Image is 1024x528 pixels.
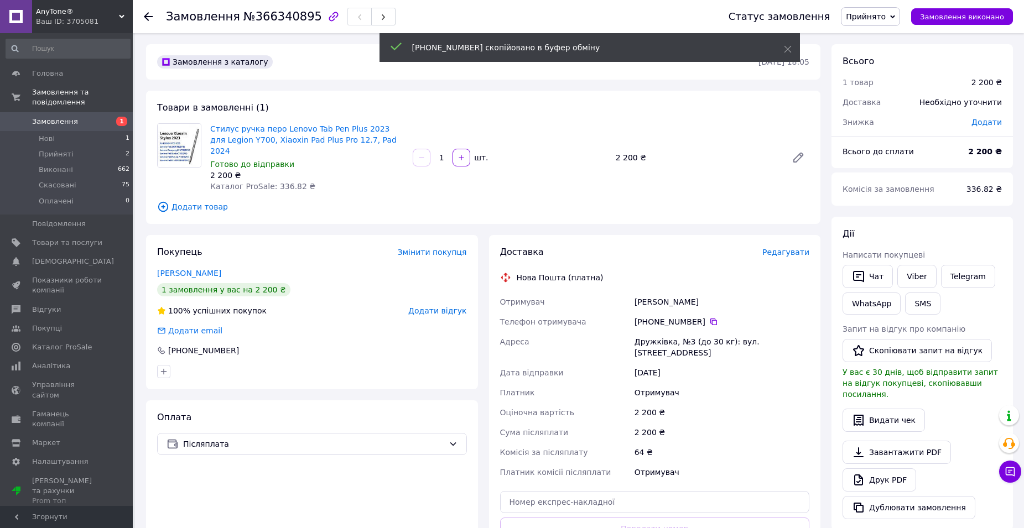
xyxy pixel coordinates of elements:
[156,325,223,336] div: Додати email
[116,117,127,126] span: 1
[408,306,466,315] span: Додати відгук
[632,442,812,462] div: 64 ₴
[843,441,951,464] a: Завантажити PDF
[905,292,940,315] button: SMS
[32,361,70,371] span: Аналітика
[843,118,874,127] span: Знижка
[632,383,812,402] div: Отримувач
[471,152,489,163] div: шт.
[843,56,874,66] span: Всього
[971,77,1002,88] div: 2 200 ₴
[36,7,119,17] span: AnyTone®
[843,250,925,259] span: Написати покупцеві
[632,422,812,442] div: 2 200 ₴
[843,496,975,519] button: Дублювати замовлення
[157,269,221,278] a: [PERSON_NAME]
[500,428,569,437] span: Сума післяплати
[32,409,102,429] span: Гаманець компанії
[39,180,76,190] span: Скасовані
[412,42,756,53] div: [PHONE_NUMBER] скопійовано в буфер обміну
[897,265,936,288] a: Viber
[126,134,129,144] span: 1
[32,305,61,315] span: Відгуки
[971,118,1002,127] span: Додати
[157,55,273,69] div: Замовлення з каталогу
[126,149,129,159] span: 2
[398,248,467,257] span: Змінити покупця
[39,134,55,144] span: Нові
[32,457,89,467] span: Налаштування
[632,292,812,312] div: [PERSON_NAME]
[32,323,62,333] span: Покупці
[500,337,529,346] span: Адреса
[32,257,114,266] span: [DEMOGRAPHIC_DATA]
[500,448,588,457] span: Комісія за післяплату
[32,238,102,248] span: Товари та послуги
[118,165,129,175] span: 662
[500,468,611,477] span: Платник комісії післяплати
[32,438,60,448] span: Маркет
[39,149,73,159] span: Прийняті
[39,165,73,175] span: Виконані
[843,409,925,432] button: Видати чек
[157,247,202,257] span: Покупець
[32,219,86,229] span: Повідомлення
[6,39,131,59] input: Пошук
[157,305,267,316] div: успішних покупок
[144,11,153,22] div: Повернутися назад
[157,102,269,113] span: Товари в замовленні (1)
[920,13,1004,21] span: Замовлення виконано
[243,10,322,23] span: №366340895
[183,438,444,450] span: Післяплата
[167,345,240,356] div: [PHONE_NUMBER]
[843,185,934,194] span: Комісія за замовлення
[635,316,809,327] div: [PHONE_NUMBER]
[632,363,812,383] div: [DATE]
[32,342,92,352] span: Каталог ProSale
[500,408,574,417] span: Оціночна вартість
[168,306,190,315] span: 100%
[210,160,294,169] span: Готово до відправки
[158,124,201,167] img: Стилус ручка перо Lenovo Tab Pen Plus 2023 для Legion Y700, Xiaoxin Pad Plus Pro 12.7, Pad 2024
[32,275,102,295] span: Показники роботи компанії
[843,78,874,87] span: 1 товар
[762,248,809,257] span: Редагувати
[126,196,129,206] span: 0
[911,8,1013,25] button: Замовлення виконано
[39,196,74,206] span: Оплачені
[500,388,535,397] span: Платник
[632,402,812,422] div: 2 200 ₴
[514,272,606,283] div: Нова Пошта (платна)
[843,292,901,315] a: WhatsApp
[846,12,886,21] span: Прийнято
[167,325,223,336] div: Додати email
[500,491,810,513] input: Номер експрес-накладної
[843,265,893,288] button: Чат
[32,69,63,79] span: Головна
[999,461,1021,483] button: Чат з покупцем
[913,90,1009,114] div: Необхідно уточнити
[32,117,78,127] span: Замовлення
[157,283,290,296] div: 1 замовлення у вас на 2 200 ₴
[32,496,102,506] div: Prom топ
[843,98,881,107] span: Доставка
[210,170,404,181] div: 2 200 ₴
[843,339,992,362] button: Скопіювати запит на відгук
[632,332,812,363] div: Дружківка, №3 (до 30 кг): вул. [STREET_ADDRESS]
[843,368,998,399] span: У вас є 30 днів, щоб відправити запит на відгук покупцеві, скопіювавши посилання.
[500,247,544,257] span: Доставка
[122,180,129,190] span: 75
[611,150,783,165] div: 2 200 ₴
[166,10,240,23] span: Замовлення
[632,462,812,482] div: Отримувач
[500,317,586,326] span: Телефон отримувача
[941,265,995,288] a: Telegram
[843,147,914,156] span: Всього до сплати
[500,297,545,306] span: Отримувач
[500,368,564,377] span: Дата відправки
[32,380,102,400] span: Управління сайтом
[32,476,102,506] span: [PERSON_NAME] та рахунки
[787,147,809,169] a: Редагувати
[966,185,1002,194] span: 336.82 ₴
[210,124,397,155] a: Стилус ручка перо Lenovo Tab Pen Plus 2023 для Legion Y700, Xiaoxin Pad Plus Pro 12.7, Pad 2024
